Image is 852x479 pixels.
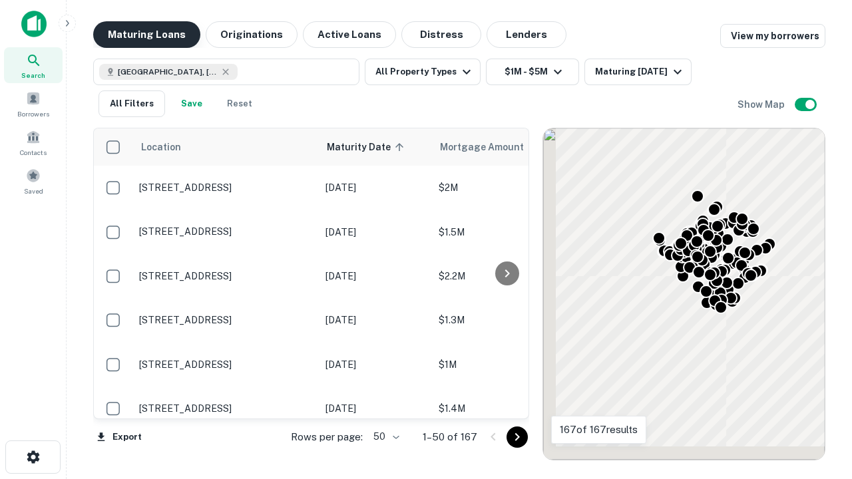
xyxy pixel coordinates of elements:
p: $1.5M [439,225,572,239]
span: Maturity Date [327,139,408,155]
th: Location [132,128,319,166]
p: [STREET_ADDRESS] [139,226,312,238]
p: $1M [439,357,572,372]
button: Reset [218,90,261,117]
p: $2M [439,180,572,195]
p: [DATE] [325,180,425,195]
p: [DATE] [325,313,425,327]
p: 167 of 167 results [560,422,638,438]
a: Contacts [4,124,63,160]
button: Export [93,427,145,447]
p: [STREET_ADDRESS] [139,182,312,194]
p: $2.2M [439,269,572,283]
button: [GEOGRAPHIC_DATA], [GEOGRAPHIC_DATA], [GEOGRAPHIC_DATA] [93,59,359,85]
button: Maturing [DATE] [584,59,692,85]
p: Rows per page: [291,429,363,445]
button: All Property Types [365,59,481,85]
p: [DATE] [325,401,425,416]
a: Search [4,47,63,83]
div: 0 0 [543,128,825,460]
h6: Show Map [738,97,787,112]
div: 50 [368,427,401,446]
button: Lenders [487,21,566,48]
a: Borrowers [4,86,63,122]
th: Mortgage Amount [432,128,578,166]
p: [DATE] [325,225,425,239]
div: Maturing [DATE] [595,64,686,80]
button: Distress [401,21,481,48]
p: [STREET_ADDRESS] [139,402,312,414]
th: Maturity Date [319,128,432,166]
p: [STREET_ADDRESS] [139,270,312,282]
button: Active Loans [303,21,396,48]
button: Go to next page [507,426,528,448]
p: 1–50 of 167 [423,429,477,445]
span: Borrowers [17,108,49,119]
span: Mortgage Amount [440,139,541,155]
button: $1M - $5M [486,59,579,85]
p: [DATE] [325,357,425,372]
iframe: Chat Widget [785,373,852,436]
button: Originations [206,21,298,48]
span: Search [21,70,45,80]
img: capitalize-icon.png [21,11,47,37]
span: Location [140,139,181,155]
span: Contacts [20,147,47,158]
p: [STREET_ADDRESS] [139,314,312,326]
p: $1.3M [439,313,572,327]
p: $1.4M [439,401,572,416]
button: Save your search to get updates of matches that match your search criteria. [170,90,213,117]
p: [DATE] [325,269,425,283]
a: View my borrowers [720,24,825,48]
button: All Filters [99,90,165,117]
button: Maturing Loans [93,21,200,48]
span: Saved [24,186,43,196]
span: [GEOGRAPHIC_DATA], [GEOGRAPHIC_DATA], [GEOGRAPHIC_DATA] [118,66,218,78]
p: [STREET_ADDRESS] [139,359,312,371]
a: Saved [4,163,63,199]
